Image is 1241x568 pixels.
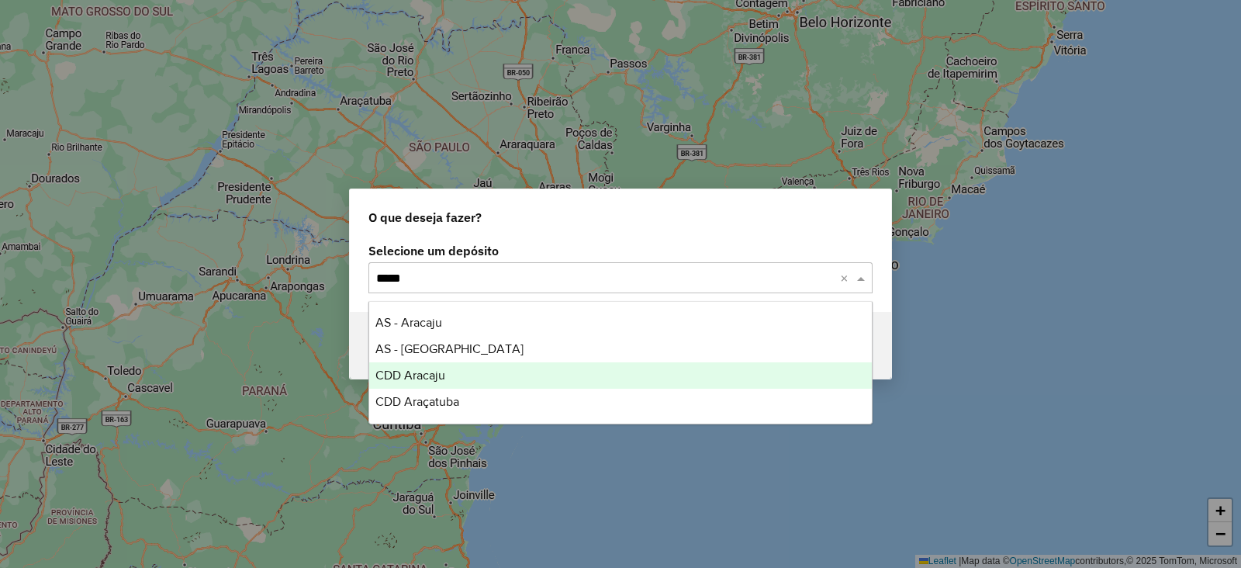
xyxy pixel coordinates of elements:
span: O que deseja fazer? [368,208,482,227]
label: Selecione um depósito [368,241,873,260]
span: CDD Araçatuba [375,395,459,408]
ng-dropdown-panel: Options list [368,301,873,424]
span: AS - Aracaju [375,316,442,329]
span: Clear all [840,268,853,287]
span: AS - [GEOGRAPHIC_DATA] [375,342,524,355]
span: CDD Aracaju [375,369,445,382]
